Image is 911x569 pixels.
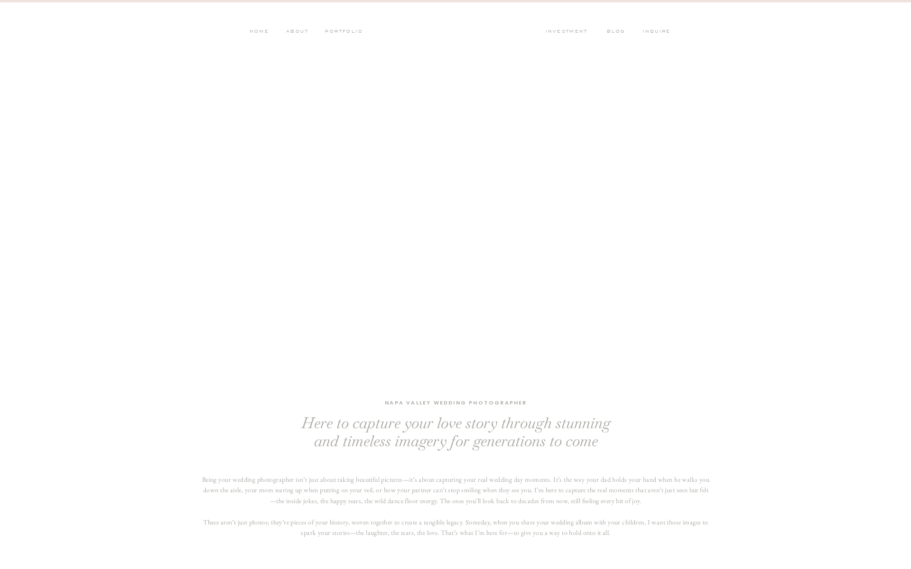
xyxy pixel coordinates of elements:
[324,28,363,37] a: PORTFOLIO
[342,398,570,408] h1: Napa Valley wedding photographer
[249,28,269,37] a: HOME
[607,28,632,37] a: blog
[296,414,615,447] h2: Here to capture your love story through stunning and timeless imagery for generations to come
[546,28,592,37] a: investment
[643,28,675,37] a: inquire
[284,28,308,37] a: ABOUT
[201,474,710,555] p: Being your wedding photographer isn’t just about taking beautiful pictures—it’s about capturing y...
